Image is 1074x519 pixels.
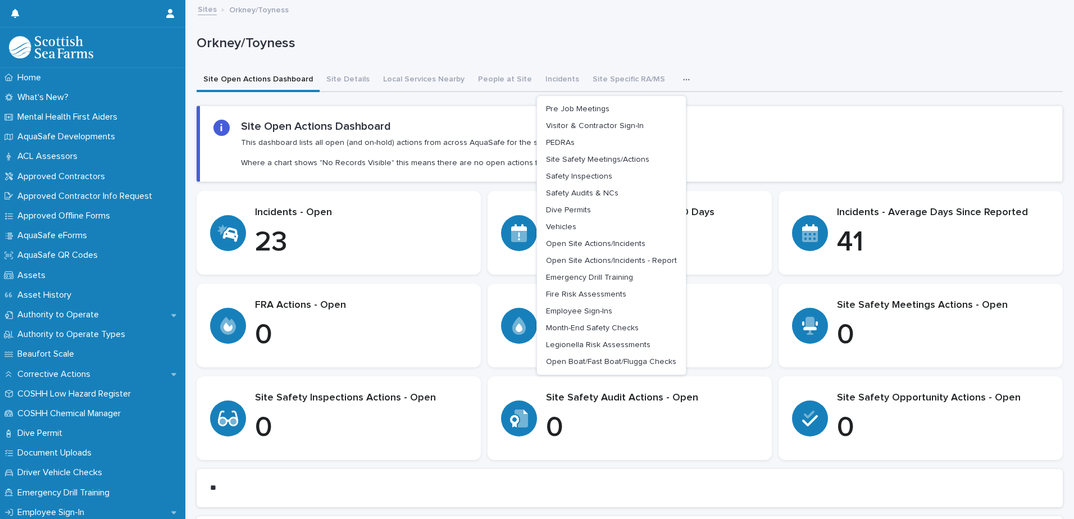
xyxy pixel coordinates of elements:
[255,392,467,404] p: Site Safety Inspections Actions - Open
[13,250,107,261] p: AquaSafe QR Codes
[546,156,649,163] span: Site Safety Meetings/Actions
[546,223,576,231] span: Vehicles
[241,138,591,169] p: This dashboard lists all open (and on-hold) actions from across AquaSafe for the site selected. W...
[546,240,645,248] span: Open Site Actions/Incidents
[13,171,114,182] p: Approved Contractors
[546,358,676,366] span: Open Boat/Fast Boat/Flugga Checks
[13,448,101,458] p: Document Uploads
[837,207,1049,219] p: Incidents - Average Days Since Reported
[546,341,650,349] span: Legionella Risk Assessments
[255,299,467,312] p: FRA Actions - Open
[13,369,99,380] p: Corrective Actions
[255,226,467,259] p: 23
[13,151,87,162] p: ACL Assessors
[198,2,217,15] a: Sites
[546,307,612,315] span: Employee Sign-Ins
[586,69,672,92] button: Site Specific RA/MS
[376,69,471,92] button: Local Services Nearby
[13,112,126,122] p: Mental Health First Aiders
[837,226,1049,259] p: 41
[13,230,96,241] p: AquaSafe eForms
[197,69,320,92] button: Site Open Actions Dashboard
[546,206,591,214] span: Dive Permits
[13,507,93,518] p: Employee Sign-In
[9,36,93,58] img: bPIBxiqnSb2ggTQWdOVV
[837,299,1049,312] p: Site Safety Meetings Actions - Open
[13,488,119,498] p: Emergency Drill Training
[13,309,108,320] p: Authority to Operate
[546,139,575,147] span: PEDRAs
[13,131,124,142] p: AquaSafe Developments
[13,329,134,340] p: Authority to Operate Types
[13,467,111,478] p: Driver Vehicle Checks
[546,411,758,445] p: 0
[13,428,71,439] p: Dive Permit
[13,290,80,301] p: Asset History
[837,318,1049,352] p: 0
[13,191,161,202] p: Approved Contractor Info Request
[13,270,54,281] p: Assets
[13,72,50,83] p: Home
[471,69,539,92] button: People at Site
[546,324,639,332] span: Month-End Safety Checks
[546,172,612,180] span: Safety Inspections
[197,35,1058,52] p: Orkney/Toyness
[255,207,467,219] p: Incidents - Open
[546,392,758,404] p: Site Safety Audit Actions - Open
[13,92,78,103] p: What's New?
[546,189,618,197] span: Safety Audits & NCs
[13,389,140,399] p: COSHH Low Hazard Register
[241,120,391,133] h2: Site Open Actions Dashboard
[539,69,586,92] button: Incidents
[546,290,626,298] span: Fire Risk Assessments
[255,318,467,352] p: 0
[13,211,119,221] p: Approved Offline Forms
[13,408,130,419] p: COSHH Chemical Manager
[837,411,1049,445] p: 0
[546,122,644,130] span: Visitor & Contractor Sign-In
[546,105,609,113] span: Pre Job Meetings
[13,349,83,359] p: Beaufort Scale
[320,69,376,92] button: Site Details
[837,392,1049,404] p: Site Safety Opportunity Actions - Open
[229,3,289,15] p: Orkney/Toyness
[546,274,633,281] span: Emergency Drill Training
[546,257,677,265] span: Open Site Actions/Incidents - Report
[255,411,467,445] p: 0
